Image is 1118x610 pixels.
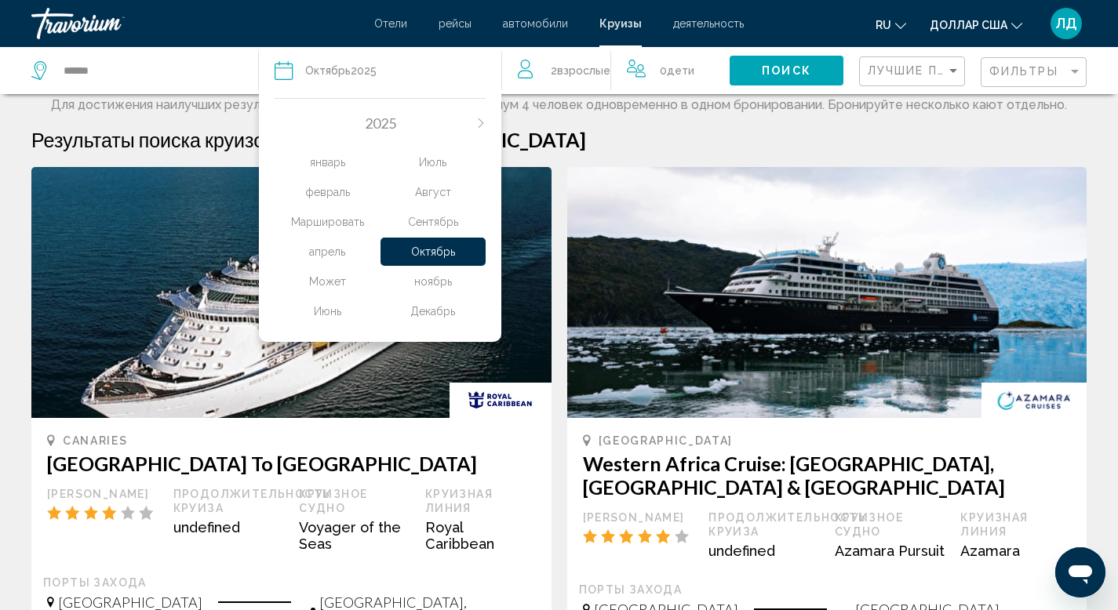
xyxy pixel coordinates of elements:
[275,237,381,267] button: апрель
[708,510,819,539] div: Продолжительность круиза
[835,543,945,559] div: Azamara Pursuit
[667,64,694,77] span: Дети
[960,510,1071,539] div: Круизная линия
[381,208,486,236] div: Сентябрь
[47,452,536,475] h3: [GEOGRAPHIC_DATA] To [GEOGRAPHIC_DATA]
[835,510,945,539] div: Круизное судно
[567,167,1087,418] img: 1597058603.png
[275,118,284,129] button: Previous month
[381,238,486,266] div: Октябрь
[381,267,486,296] button: ноябрь
[31,128,275,151] h1: Результаты поиска круизов
[660,60,694,82] span: 0
[557,64,610,77] span: Взрослые
[989,65,1058,78] span: Фильтры
[981,56,1087,89] button: Filter
[381,237,486,267] button: Октябрь
[551,60,610,82] span: 2
[275,267,381,296] button: Может
[876,19,891,31] font: ru
[868,65,960,78] mat-select: Sort by
[762,65,811,78] span: Поиск
[381,267,486,296] div: ноябрь
[299,487,410,515] div: Круизное судно
[730,56,843,85] button: Поиск
[47,487,158,501] div: [PERSON_NAME]
[275,207,381,237] button: Маршировать
[381,147,486,177] button: Июль
[425,519,536,552] div: Royal Caribbean
[275,296,381,326] button: Июнь
[876,13,906,36] button: Изменить язык
[599,17,642,30] a: Круизы
[583,452,1072,499] h3: Western Africa Cruise: [GEOGRAPHIC_DATA], [GEOGRAPHIC_DATA] & [GEOGRAPHIC_DATA]
[275,208,381,236] div: Маршировать
[930,19,1007,31] font: доллар США
[173,519,284,536] div: undefined
[930,13,1022,36] button: Изменить валюту
[981,383,1087,418] img: azamara_new_resized.gif
[708,543,819,559] div: undefined
[503,17,568,30] a: автомобили
[381,178,486,206] div: Август
[275,147,381,177] button: январь
[1055,547,1105,597] iframe: Кнопка запуска окна обмена сообщениями
[275,238,381,266] div: апрель
[381,296,486,326] button: Декабрь
[673,17,744,30] a: деятельность
[1055,15,1077,31] font: ЛД
[583,510,694,525] div: [PERSON_NAME]
[43,576,540,590] div: Порты захода
[374,17,407,30] a: Отели
[381,177,486,207] button: Август
[305,60,377,82] div: 2025
[275,47,486,94] button: Октябрь2025Previous month2025Next monthянварьфевральМаршироватьапрельМожетИюньИюльАвгустСентябрьО...
[960,543,1071,559] div: Azamara
[299,519,410,552] div: Voyager of the Seas
[365,114,396,132] span: 2025
[173,487,284,515] div: Продолжительность круиза
[476,118,486,129] button: Next month
[450,383,552,418] img: rci_new_resized.gif
[381,148,486,176] div: Июль
[439,17,472,30] a: рейсы
[1046,7,1087,40] button: Меню пользователя
[868,64,1033,77] span: Лучшие предложения
[599,434,734,447] span: [GEOGRAPHIC_DATA]
[579,583,1076,597] div: Порты захода
[275,178,381,206] div: февраль
[381,207,486,237] button: Сентябрь
[425,487,536,515] div: Круизная линия
[275,177,381,207] button: февраль
[502,47,730,94] button: Travelers: 2 adults, 0 children
[63,434,127,447] span: Canaries
[275,148,381,176] div: январь
[31,8,359,39] a: Травориум
[305,64,351,77] span: Октябрь
[275,267,381,296] div: Может
[31,167,552,418] img: 1632319317.jpg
